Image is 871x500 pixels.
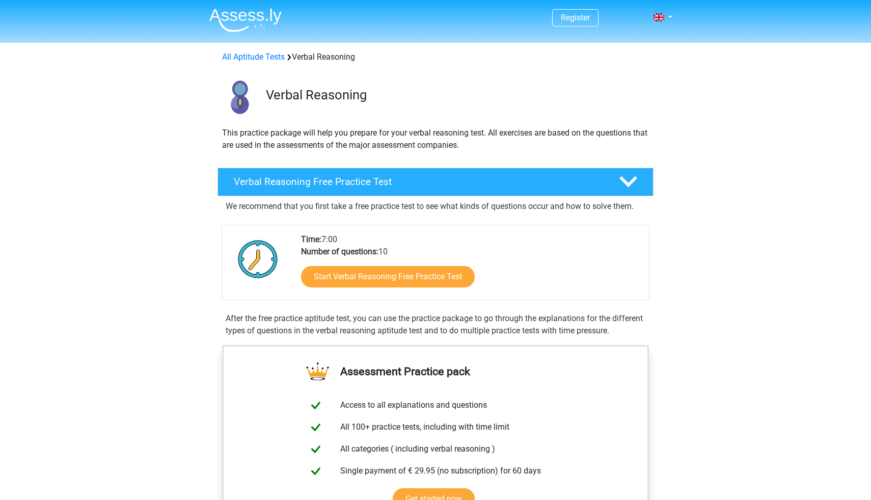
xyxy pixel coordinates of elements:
img: Assessly [209,8,282,32]
h4: Verbal Reasoning Free Practice Test [234,176,603,188]
b: Time: [301,234,321,244]
img: verbal reasoning [218,75,261,119]
div: 7:00 10 [293,233,648,300]
div: Verbal Reasoning [218,51,653,63]
a: Verbal Reasoning Free Practice Test [213,168,658,196]
div: After the free practice aptitude test, you can use the practice package to go through the explana... [222,312,649,337]
h3: Verbal Reasoning [266,87,645,103]
a: Start Verbal Reasoning Free Practice Test [301,266,475,287]
p: This practice package will help you prepare for your verbal reasoning test. All exercises are bas... [222,127,649,151]
a: All Aptitude Tests [222,52,285,62]
img: Clock [232,233,284,284]
a: Register [561,13,590,22]
b: Number of questions: [301,247,378,256]
p: We recommend that you first take a free practice test to see what kinds of questions occur and ho... [226,200,645,213]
